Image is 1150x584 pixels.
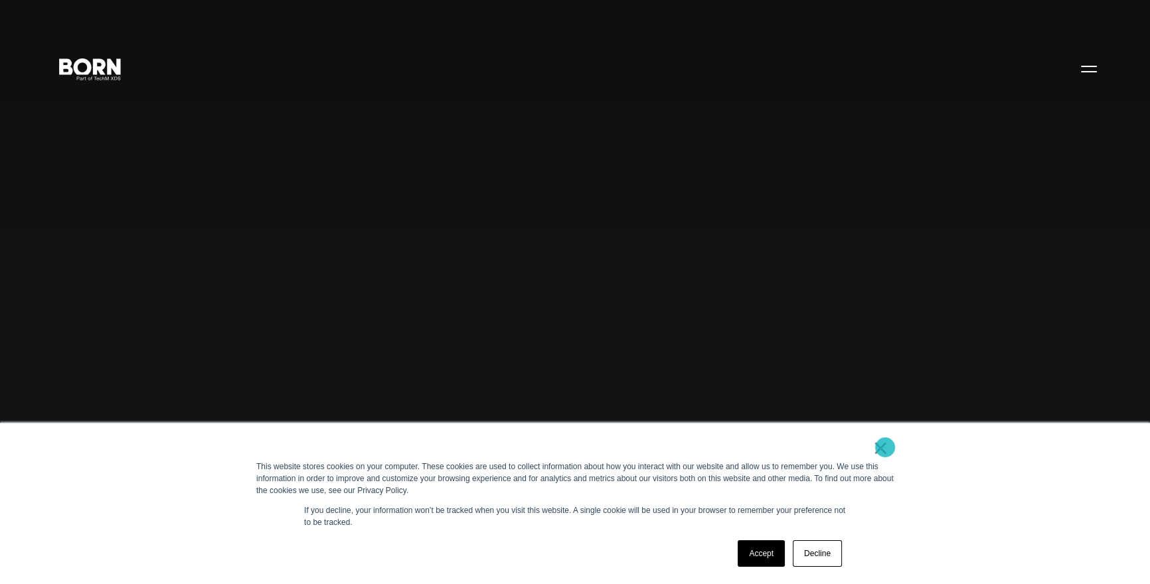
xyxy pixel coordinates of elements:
div: This website stores cookies on your computer. These cookies are used to collect information about... [256,461,894,496]
button: Open [1073,54,1105,82]
a: Accept [738,540,785,567]
p: If you decline, your information won’t be tracked when you visit this website. A single cookie wi... [304,504,846,528]
a: Decline [793,540,842,567]
a: × [872,442,888,454]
